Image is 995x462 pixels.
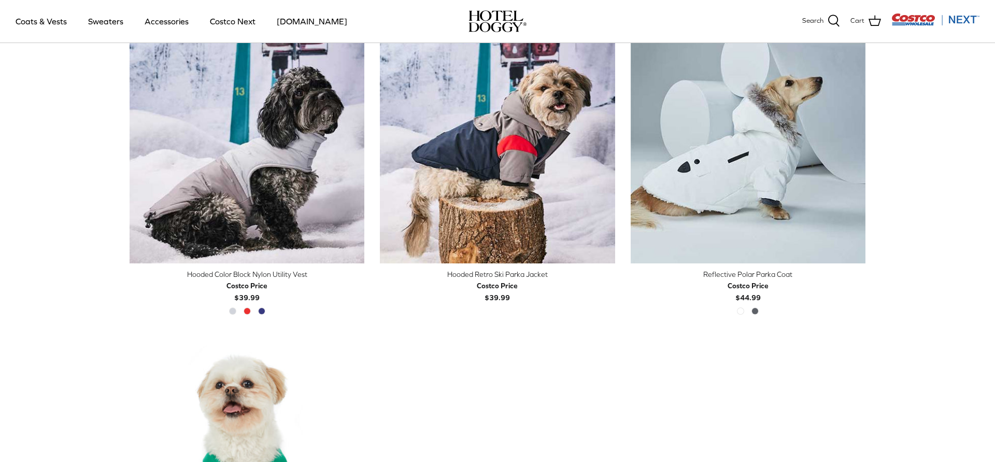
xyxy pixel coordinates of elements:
[201,4,265,39] a: Costco Next
[477,280,518,291] div: Costco Price
[891,13,979,26] img: Costco Next
[226,280,267,291] div: Costco Price
[850,16,864,26] span: Cart
[631,29,865,263] a: Reflective Polar Parka Coat
[631,269,865,280] div: Reflective Polar Parka Coat
[631,269,865,303] a: Reflective Polar Parka Coat Costco Price$44.99
[380,29,615,263] a: Hooded Retro Ski Parka Jacket
[802,15,840,28] a: Search
[728,280,769,301] b: $44.99
[468,10,527,32] a: hoteldoggy.com hoteldoggycom
[79,4,133,39] a: Sweaters
[130,29,364,263] a: Hooded Color Block Nylon Utility Vest
[850,15,881,28] a: Cart
[267,4,357,39] a: [DOMAIN_NAME]
[802,16,823,26] span: Search
[226,280,267,301] b: $39.99
[891,20,979,27] a: Visit Costco Next
[468,10,527,32] img: hoteldoggycom
[130,269,364,303] a: Hooded Color Block Nylon Utility Vest Costco Price$39.99
[380,269,615,303] a: Hooded Retro Ski Parka Jacket Costco Price$39.99
[380,269,615,280] div: Hooded Retro Ski Parka Jacket
[728,280,769,291] div: Costco Price
[477,280,518,301] b: $39.99
[135,4,198,39] a: Accessories
[130,269,364,280] div: Hooded Color Block Nylon Utility Vest
[6,4,76,39] a: Coats & Vests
